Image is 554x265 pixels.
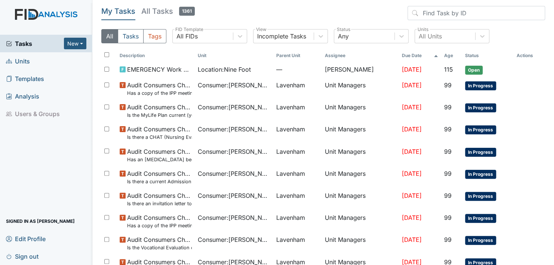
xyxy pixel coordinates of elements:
[398,49,441,62] th: Toggle SortBy
[322,62,399,78] td: [PERSON_NAME]
[276,125,305,134] span: Lavenham
[465,148,496,157] span: In Progress
[101,6,135,16] h5: My Tasks
[6,250,39,262] span: Sign out
[127,213,192,229] span: Audit Consumers Charts Has a copy of the IPP meeting been sent to the Parent/Guardian within 30 d...
[195,49,273,62] th: Toggle SortBy
[198,169,270,178] span: Consumer : [PERSON_NAME]
[104,52,109,57] input: Toggle All Rows Selected
[322,122,399,144] td: Unit Managers
[6,55,30,67] span: Units
[401,192,421,199] span: [DATE]
[127,134,192,141] small: Is there a CHAT (Nursing Evaluation) no more than a year old?
[127,65,192,74] span: EMERGENCY Work Order
[465,81,496,90] span: In Progress
[514,49,545,62] th: Actions
[444,125,452,133] span: 99
[401,81,421,89] span: [DATE]
[127,103,192,119] span: Audit Consumers Charts Is the MyLife Plan current (yearly)?
[444,66,453,73] span: 115
[322,144,399,166] td: Unit Managers
[465,170,496,179] span: In Progress
[198,147,270,156] span: Consumer : [PERSON_NAME]
[276,235,305,244] span: Lavenham
[322,210,399,232] td: Unit Managers
[419,32,442,41] div: All Units
[276,191,305,200] span: Lavenham
[465,103,496,112] span: In Progress
[6,73,44,84] span: Templates
[276,103,305,112] span: Lavenham
[444,192,452,199] span: 99
[465,66,483,75] span: Open
[322,166,399,188] td: Unit Managers
[444,103,452,111] span: 99
[441,49,462,62] th: Toggle SortBy
[401,148,421,155] span: [DATE]
[127,222,192,229] small: Has a copy of the IPP meeting been sent to the Parent/Guardian [DATE] of the meeting?
[273,49,322,62] th: Toggle SortBy
[127,235,192,251] span: Audit Consumers Charts Is the Vocational Evaluation current (yearly)?
[444,170,452,177] span: 99
[465,192,496,201] span: In Progress
[322,232,399,254] td: Unit Managers
[127,156,192,163] small: Has an [MEDICAL_DATA] been completed and recommendations followed?
[198,125,270,134] span: Consumer : [PERSON_NAME]
[401,236,421,243] span: [DATE]
[276,213,305,222] span: Lavenham
[322,78,399,100] td: Unit Managers
[64,38,86,49] button: New
[127,191,192,207] span: Audit Consumers Charts Is there an invitation letter to Parent/Guardian for current years team me...
[141,6,195,16] h5: All Tasks
[462,49,514,62] th: Toggle SortBy
[444,214,452,221] span: 99
[401,170,421,177] span: [DATE]
[465,236,496,245] span: In Progress
[101,29,118,43] button: All
[198,81,270,90] span: Consumer : [PERSON_NAME]
[198,103,270,112] span: Consumer : [PERSON_NAME]
[198,213,270,222] span: Consumer : [PERSON_NAME]
[276,81,305,90] span: Lavenham
[127,81,192,97] span: Audit Consumers Charts Has a copy of the IPP meeting been sent to the Parent/Guardian within 30 d...
[401,125,421,133] span: [DATE]
[127,90,192,97] small: Has a copy of the IPP meeting been sent to the Parent/Guardian [DATE] of the meeting?
[127,244,192,251] small: Is the Vocational Evaluation current (yearly)?
[127,200,192,207] small: Is there an invitation letter to Parent/Guardian for current years team meetings in T-Logs (Therap)?
[6,233,46,244] span: Edit Profile
[127,112,192,119] small: Is the MyLife Plan current (yearly)?
[127,169,192,185] span: Audit Consumers Charts Is there a current Admission Agreement (within one year)?
[198,191,270,200] span: Consumer : [PERSON_NAME]
[117,49,195,62] th: Toggle SortBy
[127,125,192,141] span: Audit Consumers Charts Is there a CHAT (Nursing Evaluation) no more than a year old?
[401,214,421,221] span: [DATE]
[127,178,192,185] small: Is there a current Admission Agreement ([DATE])?
[338,32,349,41] div: Any
[143,29,166,43] button: Tags
[101,29,166,43] div: Type filter
[127,147,192,163] span: Audit Consumers Charts Has an Audiological Evaluation been completed and recommendations followed?
[276,169,305,178] span: Lavenham
[6,90,39,102] span: Analysis
[6,39,64,48] a: Tasks
[276,65,319,74] span: —
[407,6,545,20] input: Find Task by ID
[179,7,195,16] span: 1361
[322,188,399,210] td: Unit Managers
[6,215,75,227] span: Signed in as [PERSON_NAME]
[444,81,452,89] span: 99
[198,65,251,74] span: Location : Nine Foot
[401,103,421,111] span: [DATE]
[257,32,306,41] div: Incomplete Tasks
[444,148,452,155] span: 99
[322,49,399,62] th: Assignee
[276,147,305,156] span: Lavenham
[322,100,399,122] td: Unit Managers
[118,29,144,43] button: Tasks
[176,32,198,41] div: All FIDs
[198,235,270,244] span: Consumer : [PERSON_NAME]
[465,125,496,134] span: In Progress
[401,66,421,73] span: [DATE]
[444,236,452,243] span: 99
